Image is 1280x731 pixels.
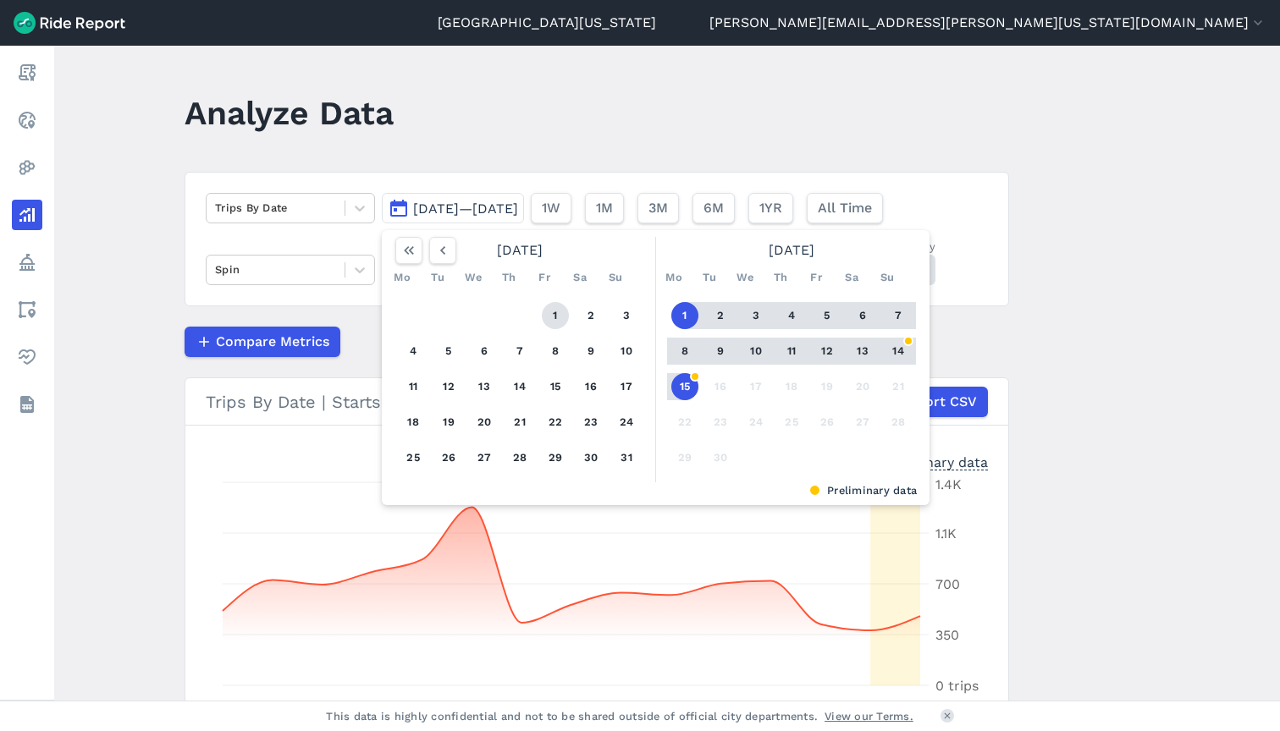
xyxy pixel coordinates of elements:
button: 1M [585,193,624,223]
button: Compare Metrics [185,327,340,357]
button: 25 [400,444,427,471]
span: 1W [542,198,560,218]
button: 11 [778,338,805,365]
button: 22 [671,409,698,436]
button: 1 [671,302,698,329]
button: 26 [814,409,841,436]
button: 18 [778,373,805,400]
button: 5 [814,302,841,329]
button: 15 [542,373,569,400]
div: We [460,264,487,291]
button: 6 [849,302,876,329]
div: Preliminary data [880,453,988,470]
button: 10 [742,338,770,365]
span: Compare Metrics [216,332,329,352]
button: 24 [742,409,770,436]
button: 19 [814,373,841,400]
button: 23 [707,409,734,436]
div: [DATE] [660,237,923,264]
button: 11 [400,373,427,400]
button: 12 [814,338,841,365]
div: Th [495,264,522,291]
div: Sa [838,264,865,291]
button: 7 [885,302,912,329]
tspan: 1.4K [935,476,962,492]
button: 2 [577,302,604,329]
div: Th [767,264,794,291]
button: 17 [613,373,640,400]
span: 3M [648,198,668,218]
button: 30 [577,444,604,471]
button: 12 [435,373,462,400]
button: 3 [613,302,640,329]
button: 1YR [748,193,793,223]
button: 5 [435,338,462,365]
button: 7 [506,338,533,365]
tspan: 700 [935,576,960,592]
button: 27 [471,444,498,471]
button: 4 [400,338,427,365]
button: 21 [885,373,912,400]
div: Su [602,264,629,291]
h1: Analyze Data [185,90,394,136]
button: 4 [778,302,805,329]
button: 1 [542,302,569,329]
button: 25 [778,409,805,436]
button: 22 [542,409,569,436]
button: 3M [637,193,679,223]
div: Su [874,264,901,291]
button: 9 [707,338,734,365]
button: 16 [577,373,604,400]
button: 3 [742,302,770,329]
div: We [731,264,759,291]
div: Tu [424,264,451,291]
div: Trips By Date | Starts | Spin | University Boundary Revised [206,387,988,417]
a: Datasets [12,389,42,420]
a: Realtime [12,105,42,135]
button: 14 [506,373,533,400]
span: 1M [596,198,613,218]
tspan: 350 [935,627,959,643]
div: Sa [566,264,593,291]
button: 29 [671,444,698,471]
button: 19 [435,409,462,436]
button: 28 [506,444,533,471]
a: View our Terms. [825,708,913,724]
button: 23 [577,409,604,436]
a: Areas [12,294,42,325]
button: 1W [531,193,571,223]
span: 1YR [759,198,782,218]
button: 9 [577,338,604,365]
a: Policy [12,247,42,278]
button: 27 [849,409,876,436]
tspan: 1.1K [935,525,957,541]
div: Mo [389,264,416,291]
button: 13 [849,338,876,365]
a: [GEOGRAPHIC_DATA][US_STATE] [438,13,656,33]
div: Fr [531,264,558,291]
a: Heatmaps [12,152,42,183]
div: Mo [660,264,687,291]
a: Analyze [12,200,42,230]
button: 20 [849,373,876,400]
button: 10 [613,338,640,365]
div: Tu [696,264,723,291]
button: 30 [707,444,734,471]
span: All Time [818,198,872,218]
button: 21 [506,409,533,436]
a: Report [12,58,42,88]
div: Fr [803,264,830,291]
button: 2 [707,302,734,329]
img: Ride Report [14,12,125,34]
span: [DATE]—[DATE] [413,201,518,217]
button: 20 [471,409,498,436]
button: 17 [742,373,770,400]
div: [DATE] [389,237,651,264]
button: All Time [807,193,883,223]
button: 13 [471,373,498,400]
button: [PERSON_NAME][EMAIL_ADDRESS][PERSON_NAME][US_STATE][DOMAIN_NAME] [709,13,1266,33]
button: 16 [707,373,734,400]
button: 8 [671,338,698,365]
span: 6M [703,198,724,218]
button: 6 [471,338,498,365]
